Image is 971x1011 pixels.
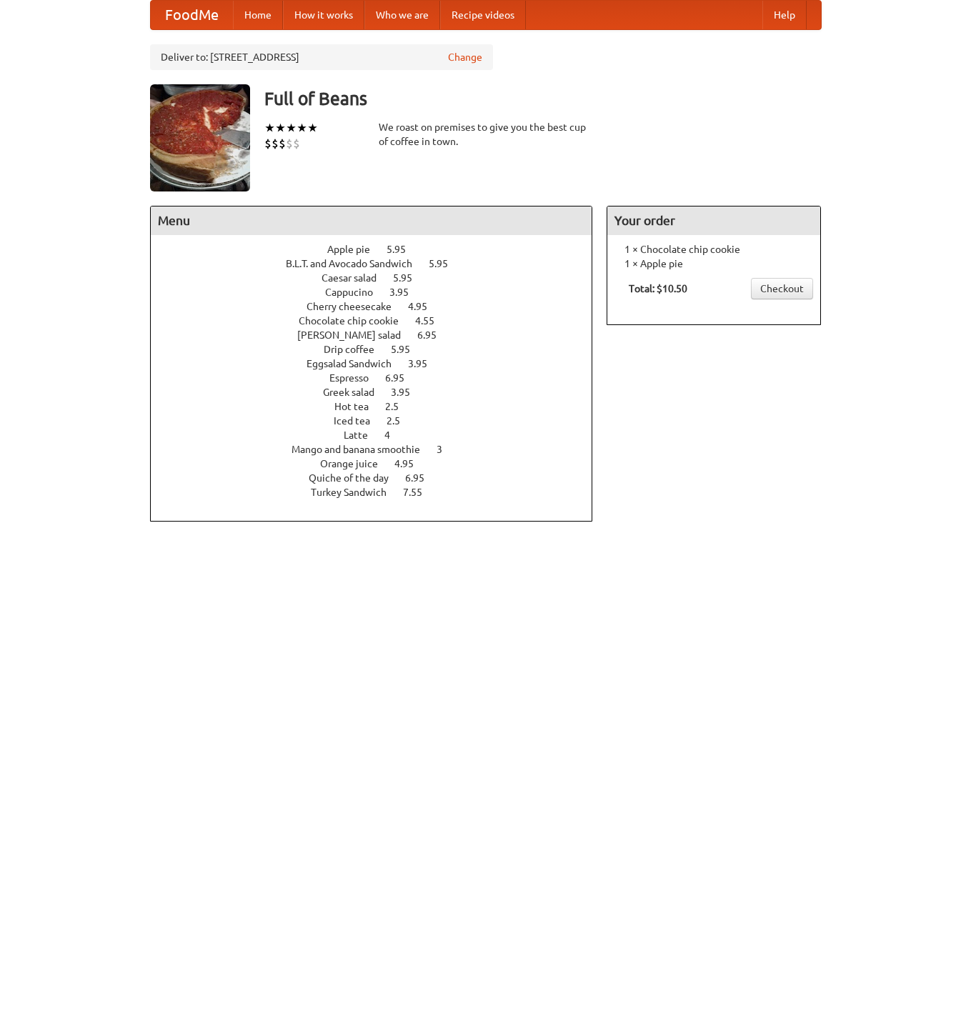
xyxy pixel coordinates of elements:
[379,120,593,149] div: We roast on premises to give you the best cup of coffee in town.
[387,415,414,427] span: 2.5
[325,287,435,298] a: Cappucino 3.95
[307,120,318,136] li: ★
[286,120,297,136] li: ★
[629,283,687,294] b: Total: $10.50
[437,444,457,455] span: 3
[364,1,440,29] a: Who we are
[323,387,437,398] a: Greek salad 3.95
[405,472,439,484] span: 6.95
[283,1,364,29] a: How it works
[408,301,442,312] span: 4.95
[324,344,437,355] a: Drip coffee 5.95
[311,487,449,498] a: Turkey Sandwich 7.55
[429,258,462,269] span: 5.95
[320,458,392,469] span: Orange juice
[264,84,822,113] h3: Full of Beans
[292,444,434,455] span: Mango and banana smoothie
[150,84,250,191] img: angular.jpg
[322,272,439,284] a: Caesar salad 5.95
[415,315,449,327] span: 4.55
[307,301,406,312] span: Cherry cheesecake
[264,136,272,151] li: $
[327,244,432,255] a: Apple pie 5.95
[607,206,820,235] h4: Your order
[614,242,813,257] li: 1 × Chocolate chip cookie
[408,358,442,369] span: 3.95
[151,1,233,29] a: FoodMe
[387,244,420,255] span: 5.95
[307,301,454,312] a: Cherry cheesecake 4.95
[762,1,807,29] a: Help
[151,206,592,235] h4: Menu
[344,429,382,441] span: Latte
[389,287,423,298] span: 3.95
[614,257,813,271] li: 1 × Apple pie
[286,258,427,269] span: B.L.T. and Avocado Sandwich
[327,244,384,255] span: Apple pie
[385,372,419,384] span: 6.95
[344,429,417,441] a: Latte 4
[264,120,275,136] li: ★
[286,258,474,269] a: B.L.T. and Avocado Sandwich 5.95
[309,472,451,484] a: Quiche of the day 6.95
[325,287,387,298] span: Cappucino
[417,329,451,341] span: 6.95
[448,50,482,64] a: Change
[297,329,463,341] a: [PERSON_NAME] salad 6.95
[299,315,413,327] span: Chocolate chip cookie
[334,415,427,427] a: Iced tea 2.5
[307,358,406,369] span: Eggsalad Sandwich
[329,372,431,384] a: Espresso 6.95
[297,120,307,136] li: ★
[440,1,526,29] a: Recipe videos
[751,278,813,299] a: Checkout
[233,1,283,29] a: Home
[320,458,440,469] a: Orange juice 4.95
[286,136,293,151] li: $
[334,401,383,412] span: Hot tea
[150,44,493,70] div: Deliver to: [STREET_ADDRESS]
[311,487,401,498] span: Turkey Sandwich
[403,487,437,498] span: 7.55
[323,387,389,398] span: Greek salad
[334,415,384,427] span: Iced tea
[275,120,286,136] li: ★
[385,401,413,412] span: 2.5
[334,401,425,412] a: Hot tea 2.5
[292,444,469,455] a: Mango and banana smoothie 3
[393,272,427,284] span: 5.95
[391,344,424,355] span: 5.95
[279,136,286,151] li: $
[391,387,424,398] span: 3.95
[297,329,415,341] span: [PERSON_NAME] salad
[272,136,279,151] li: $
[293,136,300,151] li: $
[394,458,428,469] span: 4.95
[329,372,383,384] span: Espresso
[384,429,404,441] span: 4
[322,272,391,284] span: Caesar salad
[299,315,461,327] a: Chocolate chip cookie 4.55
[324,344,389,355] span: Drip coffee
[307,358,454,369] a: Eggsalad Sandwich 3.95
[309,472,403,484] span: Quiche of the day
